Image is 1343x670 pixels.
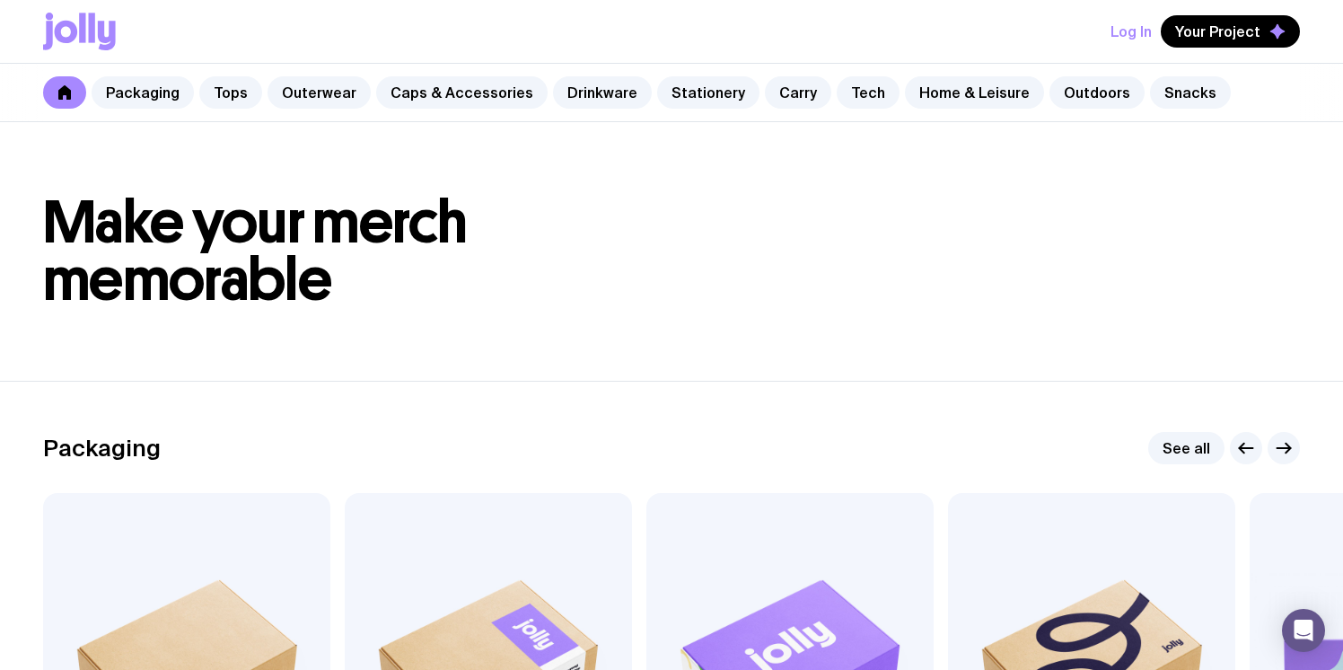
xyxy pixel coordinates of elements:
a: Stationery [657,76,759,109]
a: See all [1148,432,1224,464]
a: Snacks [1150,76,1231,109]
a: Tech [837,76,900,109]
div: Open Intercom Messenger [1282,609,1325,652]
h2: Packaging [43,435,161,462]
a: Tops [199,76,262,109]
a: Packaging [92,76,194,109]
span: Make your merch memorable [43,187,468,315]
button: Your Project [1161,15,1300,48]
button: Log In [1110,15,1152,48]
span: Your Project [1175,22,1260,40]
a: Carry [765,76,831,109]
a: Outerwear [268,76,371,109]
a: Home & Leisure [905,76,1044,109]
a: Drinkware [553,76,652,109]
a: Outdoors [1049,76,1145,109]
a: Caps & Accessories [376,76,548,109]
